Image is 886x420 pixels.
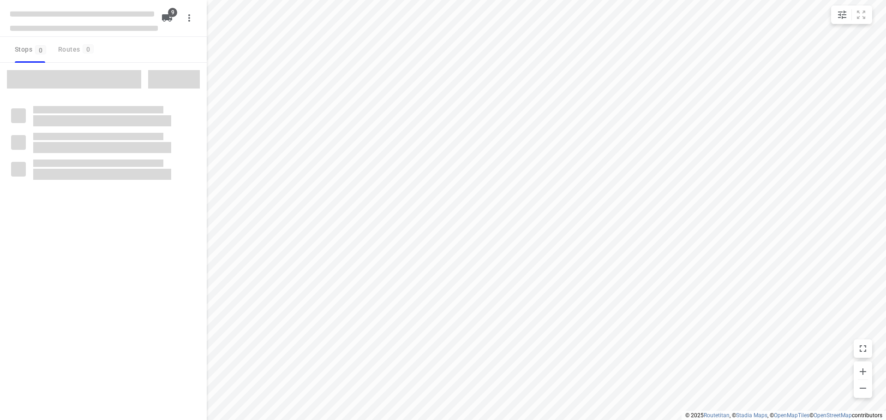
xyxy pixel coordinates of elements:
[704,412,730,419] a: Routetitan
[831,6,872,24] div: small contained button group
[685,412,882,419] li: © 2025 , © , © © contributors
[774,412,809,419] a: OpenMapTiles
[833,6,851,24] button: Map settings
[814,412,852,419] a: OpenStreetMap
[736,412,767,419] a: Stadia Maps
